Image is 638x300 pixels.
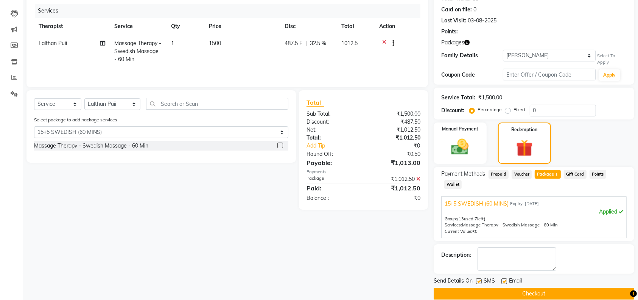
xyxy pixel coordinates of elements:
[444,180,462,189] span: Wallet
[341,40,358,47] span: 1012.5
[441,17,467,25] div: Last Visit:
[305,39,307,47] span: |
[114,40,161,63] span: Massage Therapy - Swedish Massage - 60 Min
[301,142,374,150] a: Add Tip
[445,200,509,208] span: 15+5 SWEDISH (60 MINS)
[474,6,477,14] div: 0
[301,184,363,193] div: Paid:
[442,126,478,132] label: Manual Payment
[441,39,465,47] span: Packages
[285,39,302,47] span: 487.5 F
[363,134,426,142] div: ₹1,012.50
[511,138,538,159] img: _gift.svg
[34,142,148,150] div: Massage Therapy - Swedish Massage - 60 Min
[478,106,502,113] label: Percentage
[445,222,462,228] span: Services:
[445,208,623,216] div: Applied
[301,194,363,202] div: Balance :
[280,18,337,35] th: Disc
[599,69,620,81] button: Apply
[473,229,478,234] span: ₹0
[301,150,363,158] div: Round Off:
[310,39,326,47] span: 32.5 %
[535,170,561,179] span: Package
[475,216,478,221] span: 7
[363,110,426,118] div: ₹1,500.00
[441,71,503,79] div: Coupon Code
[510,201,539,207] span: Expiry: [DATE]
[307,169,420,175] div: Payments
[363,126,426,134] div: ₹1,012.50
[434,288,634,300] button: Checkout
[484,277,495,286] span: SMS
[301,134,363,142] div: Total:
[457,216,464,221] span: (13
[307,99,324,107] span: Total
[445,229,473,234] span: Current Value:
[34,116,117,123] label: Select package to add package services
[441,170,486,178] span: Payment Methods
[301,158,363,167] div: Payable:
[445,216,457,221] span: Group:
[204,18,280,35] th: Price
[441,6,472,14] div: Card on file:
[511,126,537,133] label: Redemption
[441,251,471,259] div: Description:
[363,194,426,202] div: ₹0
[363,150,426,158] div: ₹0.50
[363,158,426,167] div: ₹1,013.00
[167,18,204,35] th: Qty
[479,94,503,102] div: ₹1,500.00
[514,106,525,113] label: Fixed
[209,40,221,47] span: 1500
[110,18,167,35] th: Service
[301,175,363,183] div: Package
[441,107,465,115] div: Discount:
[457,216,486,221] span: used, left)
[35,4,426,18] div: Services
[301,118,363,126] div: Discount:
[489,170,509,179] span: Prepaid
[590,170,606,179] span: Points
[171,40,174,47] span: 1
[39,40,67,47] span: Lalthan Puii
[441,52,503,60] div: Family Details
[462,222,558,228] span: Massage Therapy - Swedish Massage - 60 Min
[564,170,587,179] span: Gift Card
[34,18,110,35] th: Therapist
[375,18,420,35] th: Action
[509,277,522,286] span: Email
[363,118,426,126] div: ₹487.50
[434,277,473,286] span: Send Details On
[363,175,426,183] div: ₹1,012.50
[597,53,627,66] div: Select To Apply
[446,137,474,157] img: _cash.svg
[374,142,426,150] div: ₹0
[441,28,458,36] div: Points:
[554,173,559,177] span: 1
[301,110,363,118] div: Sub Total:
[363,184,426,193] div: ₹1,012.50
[441,94,476,102] div: Service Total:
[301,126,363,134] div: Net:
[337,18,375,35] th: Total
[468,17,497,25] div: 03-08-2025
[512,170,532,179] span: Voucher
[503,69,596,80] input: Enter Offer / Coupon Code
[146,98,288,110] input: Search or Scan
